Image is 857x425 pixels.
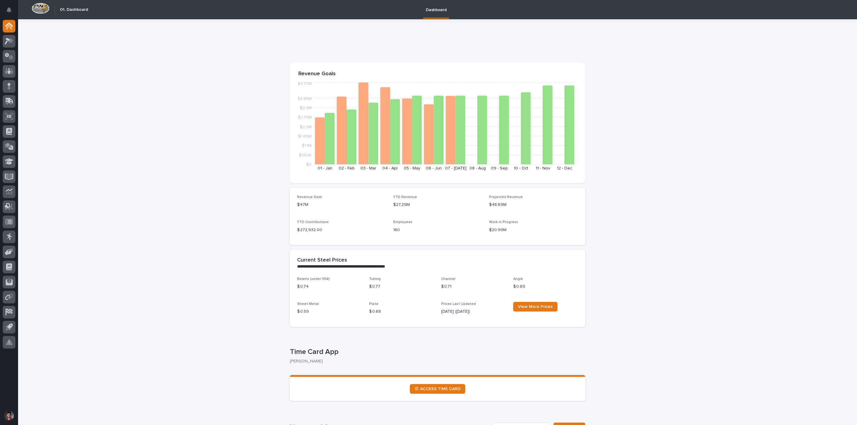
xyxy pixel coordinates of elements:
p: $ 0.68 [369,309,434,315]
p: $27.29M [393,202,482,208]
span: Revenue Goal [297,195,322,199]
span: Work in Progress [489,220,518,224]
p: 180 [393,227,482,233]
span: Tubing [369,277,381,281]
span: Projected Revenue [489,195,523,199]
span: YTD Revenue [393,195,417,199]
p: Revenue Goals [298,71,577,77]
text: 04 - Apr [382,166,398,170]
text: 01 - Jan [318,166,332,170]
p: [DATE] ([DATE]) [441,309,506,315]
h2: Current Steel Prices [297,257,347,264]
text: 07 - [DATE] [445,166,466,170]
p: $ 0.77 [369,284,434,290]
p: $48.69M [489,202,578,208]
span: Beams (under 55#) [297,277,330,281]
span: Prices Last Updated [441,302,476,306]
span: Employees [393,220,413,224]
div: Notifications [8,7,15,17]
p: $ 0.69 [513,284,578,290]
a: View More Prices [513,302,557,312]
button: users-avatar [3,409,15,422]
text: 02 - Feb [339,166,355,170]
text: 06 - Jun [426,166,442,170]
span: Plate [369,302,378,306]
span: ⏲ ACCESS TIME CARD [415,387,460,391]
p: [PERSON_NAME] [290,359,580,364]
span: View More Prices [518,305,553,309]
p: $ 0.74 [297,284,362,290]
span: Angle [513,277,523,281]
text: 03 - Mar [360,166,376,170]
p: $ 0.59 [297,309,362,315]
text: 10 - Oct [514,166,528,170]
span: YTD Contributions [297,220,329,224]
p: Time Card App [290,348,583,356]
text: 09 - Sep [491,166,508,170]
tspan: $3.3M [300,106,312,110]
p: $ 0.71 [441,284,506,290]
text: 11 - Nov [536,166,550,170]
tspan: $1.65M [298,134,312,138]
a: ⏲ ACCESS TIME CARD [410,384,465,394]
text: 05 - May [404,166,420,170]
tspan: $1.1M [302,144,312,148]
tspan: $2.2M [300,125,312,129]
span: Sheet Metal [297,302,319,306]
tspan: $3.85M [297,96,312,101]
tspan: $4.77M [297,82,312,86]
img: Workspace Logo [32,3,49,14]
tspan: $2.75M [298,115,312,119]
p: $47M [297,202,386,208]
p: $20.99M [489,227,578,233]
button: Notifications [3,4,15,16]
tspan: $550K [299,153,312,157]
tspan: $0 [306,163,312,167]
h2: 01. Dashboard [60,7,88,12]
span: Channel [441,277,455,281]
p: $ 272,932.00 [297,227,386,233]
text: 12 - Dec [557,166,572,170]
text: 08 - Aug [469,166,486,170]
